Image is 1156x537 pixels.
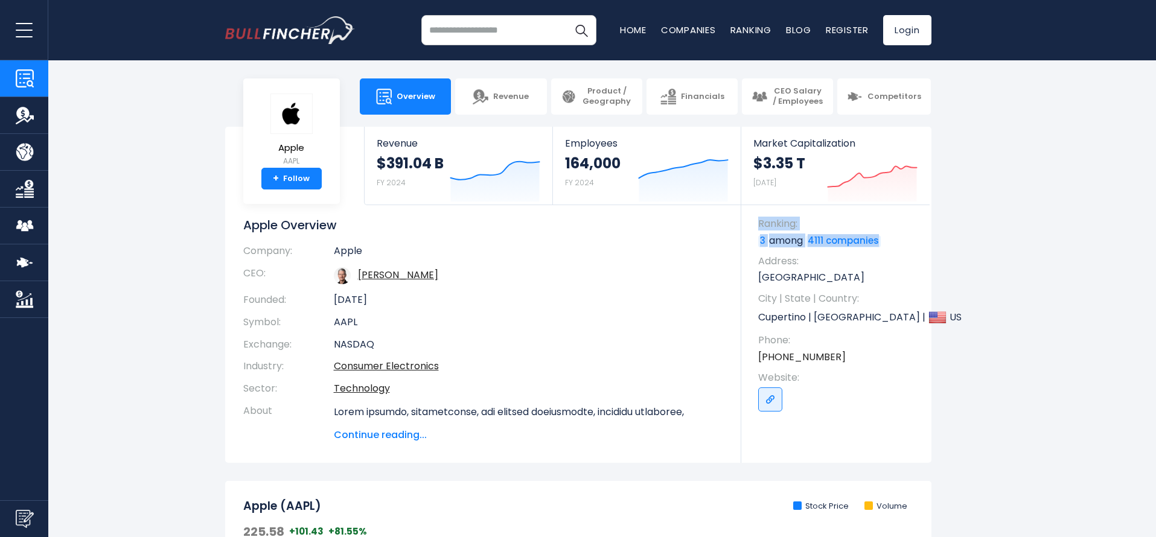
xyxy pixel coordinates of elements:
span: City | State | Country: [758,292,919,305]
a: CEO Salary / Employees [742,78,833,115]
a: Companies [661,24,716,36]
a: ceo [358,268,438,282]
span: Address: [758,255,919,268]
a: Product / Geography [551,78,642,115]
th: About [243,400,334,442]
th: Company: [243,245,334,262]
span: CEO Salary / Employees [772,86,823,107]
p: Cupertino | [GEOGRAPHIC_DATA] | US [758,308,919,326]
a: Apple AAPL [270,93,313,168]
a: Employees 164,000 FY 2024 [553,127,741,205]
p: [GEOGRAPHIC_DATA] [758,271,919,284]
span: Continue reading... [334,428,723,442]
a: Blog [786,24,811,36]
span: Revenue [493,92,529,102]
a: Consumer Electronics [334,359,439,373]
small: FY 2024 [377,177,406,188]
th: Exchange: [243,334,334,356]
a: Revenue [455,78,546,115]
span: Financials [681,92,724,102]
a: +Follow [261,168,322,189]
a: Competitors [837,78,931,115]
img: tim-cook.jpg [334,267,351,284]
a: 4111 companies [806,235,881,247]
span: Apple [270,143,313,153]
span: Website: [758,371,919,384]
td: [DATE] [334,289,723,311]
span: Employees [565,138,729,149]
span: Competitors [867,92,921,102]
a: Revenue $391.04 B FY 2024 [365,127,552,205]
strong: + [273,173,279,184]
small: [DATE] [753,177,776,188]
a: Market Capitalization $3.35 T [DATE] [741,127,930,205]
span: Ranking: [758,217,919,230]
small: FY 2024 [565,177,594,188]
a: [PHONE_NUMBER] [758,351,846,364]
th: Symbol: [243,311,334,334]
a: Login [883,15,931,45]
a: Home [620,24,647,36]
h1: Apple Overview [243,217,723,233]
th: CEO: [243,262,334,289]
small: AAPL [270,156,313,167]
a: Overview [360,78,451,115]
li: Stock Price [793,501,849,512]
a: 3 [758,235,767,247]
td: NASDAQ [334,334,723,356]
img: bullfincher logo [225,16,355,44]
span: Product / Geography [581,86,633,107]
span: Market Capitalization [753,138,918,149]
a: Ranking [730,24,771,36]
strong: $3.35 T [753,154,805,173]
th: Sector: [243,378,334,400]
h2: Apple (AAPL) [243,499,321,514]
button: Search [566,15,596,45]
strong: 164,000 [565,154,621,173]
a: Go to link [758,387,782,411]
td: Apple [334,245,723,262]
a: Financials [647,78,738,115]
td: AAPL [334,311,723,334]
span: Overview [397,92,435,102]
strong: $391.04 B [377,154,444,173]
span: Phone: [758,334,919,347]
a: Register [826,24,869,36]
span: Revenue [377,138,540,149]
a: Technology [334,381,390,395]
th: Industry: [243,355,334,378]
p: among [758,234,919,247]
a: Go to homepage [225,16,355,44]
th: Founded: [243,289,334,311]
li: Volume [864,501,907,512]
